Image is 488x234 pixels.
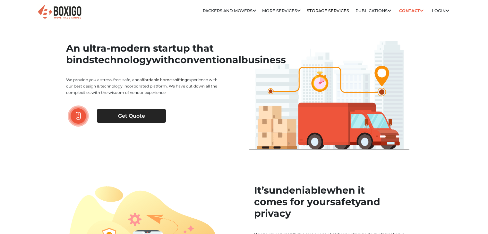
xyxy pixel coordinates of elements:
[66,77,222,96] p: We provide you a stress-free, safe, and experience with our best design & technology incorporated...
[307,8,349,13] a: Storage Services
[66,43,222,66] h1: An ultra-modern startup that binds with business
[37,4,82,20] img: Boxigo
[254,185,422,219] h2: It’s when it comes for your and
[397,6,426,16] a: Contact
[254,207,291,219] span: privacy
[355,8,391,13] a: Publications
[140,77,187,82] a: affordable home shifting
[97,109,166,122] a: Get Quote
[330,196,361,208] span: safety
[262,8,301,13] a: More services
[203,8,256,13] a: Packers and Movers
[269,184,327,196] span: undeniable
[94,54,152,66] span: technology
[249,41,409,150] img: boxigo_aboutus_truck_nav
[432,8,449,13] a: Login
[175,54,241,66] span: conventional
[76,112,81,120] img: boxigo_packers_and_movers_scroll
